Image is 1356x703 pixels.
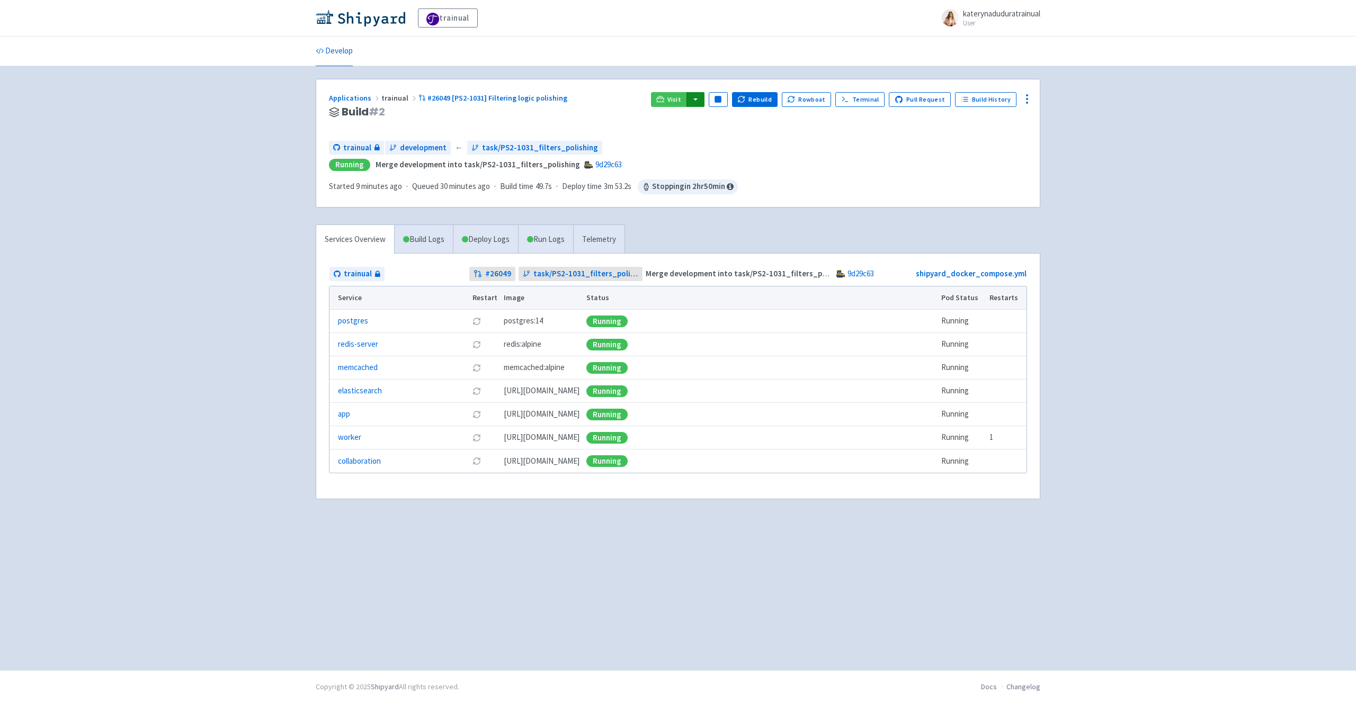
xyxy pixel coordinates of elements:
[469,267,515,281] a: #26049
[418,8,478,28] a: trainual
[586,339,628,350] div: Running
[329,159,370,171] div: Running
[504,385,579,397] span: [DOMAIN_NAME][URL]
[504,431,579,444] span: [DOMAIN_NAME][URL]
[667,95,681,104] span: Visit
[371,682,399,691] a: Shipyard
[533,268,639,280] span: task/PS2-1031_filters_polishing
[604,181,631,193] span: 3m 53.2s
[938,426,986,449] td: Running
[344,268,372,280] span: trainual
[504,362,565,374] span: memcached:alpine
[469,286,501,310] th: Restart
[504,315,543,327] span: postgres:14
[519,267,643,281] a: task/PS2-1031_filters_polishing
[472,387,481,395] button: Restart pod
[1006,682,1040,691] a: Changelog
[316,681,459,692] div: Copyright © 2025 All rights reserved.
[356,181,402,191] time: 9 minutes ago
[395,225,453,254] a: Build Logs
[329,286,469,310] th: Service
[329,179,738,194] div: · · ·
[986,286,1027,310] th: Restarts
[467,141,602,155] a: task/PS2-1031_filters_polishing
[485,268,511,280] strong: # 26049
[338,338,378,350] a: redis-server
[369,104,385,119] span: # 2
[935,10,1040,26] a: katerynaduduratrainual User
[586,362,628,374] div: Running
[981,682,997,691] a: Docs
[412,181,490,191] span: Queued
[732,92,778,107] button: Rebuild
[847,268,874,278] a: 9d29c63
[955,92,1016,107] a: Build History
[472,434,481,442] button: Restart pod
[938,380,986,403] td: Running
[963,20,1040,26] small: User
[472,317,481,326] button: Restart pod
[472,410,481,419] button: Restart pod
[329,93,381,103] a: Applications
[453,225,518,254] a: Deploy Logs
[586,385,628,397] div: Running
[504,338,541,350] span: redis:alpine
[385,141,451,155] a: development
[938,310,986,333] td: Running
[338,385,382,397] a: elasticsearch
[504,408,579,420] span: [DOMAIN_NAME][URL]
[938,449,986,473] td: Running
[504,455,579,467] span: [DOMAIN_NAME][URL]
[338,362,378,374] a: memcached
[562,181,602,193] span: Deploy time
[986,426,1027,449] td: 1
[586,409,628,420] div: Running
[338,315,368,327] a: postgres
[338,431,361,444] a: worker
[501,286,583,310] th: Image
[316,225,394,254] a: Services Overview
[583,286,938,310] th: Status
[889,92,951,107] a: Pull Request
[638,179,738,194] span: Stopping in 2 hr 50 min
[338,455,381,467] a: collaboration
[381,93,418,103] span: trainual
[646,268,850,278] strong: Merge development into task/PS2-1031_filters_polishing
[938,286,986,310] th: Pod Status
[651,92,687,107] a: Visit
[938,356,986,380] td: Running
[938,403,986,426] td: Running
[963,8,1040,19] span: katerynaduduratrainual
[573,225,625,254] a: Telemetry
[400,142,447,154] span: development
[329,181,402,191] span: Started
[586,316,628,327] div: Running
[316,37,353,66] a: Develop
[482,142,598,154] span: task/PS2-1031_filters_polishing
[418,93,569,103] a: #26049 [PS2-1031] Filtering logic polishing
[835,92,885,107] a: Terminal
[455,142,463,154] span: ←
[782,92,832,107] button: Rowboat
[536,181,552,193] span: 49.7s
[500,181,533,193] span: Build time
[586,455,628,467] div: Running
[342,106,385,118] span: Build
[329,141,384,155] a: trainual
[595,159,622,169] a: 9d29c63
[329,267,385,281] a: trainual
[472,457,481,465] button: Restart pod
[472,340,481,349] button: Restart pod
[916,268,1027,278] a: shipyard_docker_compose.yml
[338,408,350,420] a: app
[586,432,628,444] div: Running
[376,159,580,169] strong: Merge development into task/PS2-1031_filters_polishing
[938,333,986,356] td: Running
[440,181,490,191] time: 30 minutes ago
[316,10,405,26] img: Shipyard logo
[472,364,481,372] button: Restart pod
[518,225,573,254] a: Run Logs
[709,92,728,107] button: Pause
[343,142,371,154] span: trainual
